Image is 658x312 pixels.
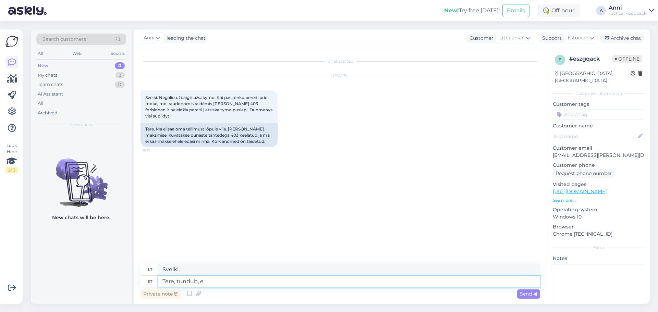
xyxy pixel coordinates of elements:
p: Customer email [553,145,644,152]
div: Socials [109,49,126,58]
p: Chrome [TECHNICAL_ID] [553,230,644,238]
span: Sveiki. Negaliu užbaigti užsakymo. Kai pasirenku pereiti prie mokėjimo, raudonomis raidėmis [PERS... [145,95,273,118]
div: Anni [609,5,646,11]
p: [EMAIL_ADDRESS][PERSON_NAME][DOMAIN_NAME] [553,152,644,159]
div: Customer [467,35,493,42]
div: Private note [141,289,181,299]
img: No chats [31,146,132,208]
div: 0 [115,81,125,88]
textarea: Tere, tundub, e [158,276,540,287]
div: # eszgqack [569,55,612,63]
a: [URL][DOMAIN_NAME] [553,188,607,195]
div: Tactical Foodpack [609,11,646,16]
p: See more ... [553,197,644,203]
span: Estonian [568,34,588,42]
div: Team chats [38,81,63,88]
div: All [38,100,44,107]
div: All [36,49,44,58]
div: Support [539,35,562,42]
p: Notes [553,255,644,262]
p: Customer tags [553,101,644,108]
b: New! [444,7,459,14]
div: et [148,276,152,287]
input: Add name [553,133,636,140]
div: 2 / 3 [5,167,18,173]
div: A [596,6,606,15]
p: Windows 10 [553,213,644,221]
span: Send [520,291,537,297]
button: Emails [502,4,529,17]
a: AnniTactical Foodpack [609,5,654,16]
p: Browser [553,223,644,230]
span: 16:17 [143,148,168,153]
div: 0 [115,62,125,69]
div: Tere. Ma ei saa oma tellimust lõpule viia. [PERSON_NAME] maksmise, kuvatakse punaste tähtedega 40... [141,123,278,147]
div: lt [148,264,152,275]
div: AI Assistant [38,91,63,98]
span: e [559,57,561,62]
p: Operating system [553,206,644,213]
div: 3 [115,72,125,79]
div: Customer information [553,90,644,97]
div: Archived [38,110,58,116]
div: leading the chat [164,35,206,42]
div: [DATE] [141,73,540,79]
span: Offline [612,55,642,63]
span: New chats [70,122,92,128]
div: Chat started [141,58,540,64]
textarea: Sveiki, [158,264,540,275]
div: My chats [38,72,57,79]
p: Customer name [553,122,644,129]
p: Customer phone [553,162,644,169]
img: Askly Logo [5,35,19,48]
span: Search customers [42,36,86,43]
span: Lithuanian [499,34,525,42]
input: Add a tag [553,109,644,120]
div: [GEOGRAPHIC_DATA], [GEOGRAPHIC_DATA] [555,70,631,84]
div: Try free [DATE]: [444,7,500,15]
div: New [38,62,48,69]
div: Look Here [5,142,18,173]
div: Extra [553,245,644,251]
p: Visited pages [553,181,644,188]
span: Anni [144,34,155,42]
div: Request phone number [553,169,615,178]
div: Off-hour [538,4,580,17]
p: New chats will be here. [52,214,110,221]
div: Archive chat [600,34,644,43]
div: Web [71,49,83,58]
